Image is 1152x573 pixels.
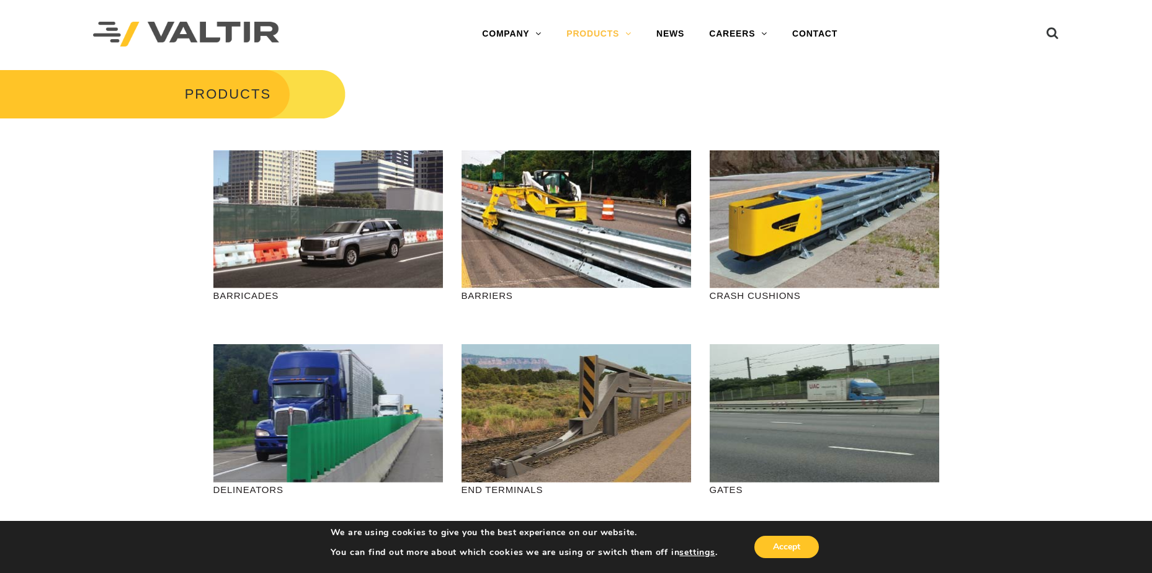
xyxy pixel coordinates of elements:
p: BARRICADES [213,288,443,303]
a: COMPANY [470,22,554,47]
a: PRODUCTS [554,22,644,47]
p: END TERMINALS [462,482,691,497]
p: We are using cookies to give you the best experience on our website. [331,527,718,538]
p: CRASH CUSHIONS [710,288,939,303]
p: DELINEATORS [213,482,443,497]
a: CAREERS [697,22,780,47]
a: CONTACT [780,22,850,47]
p: BARRIERS [462,288,691,303]
a: NEWS [644,22,697,47]
p: You can find out more about which cookies we are using or switch them off in . [331,547,718,558]
p: GATES [710,482,939,497]
img: Valtir [93,22,279,47]
button: Accept [754,536,819,558]
button: settings [679,547,715,558]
